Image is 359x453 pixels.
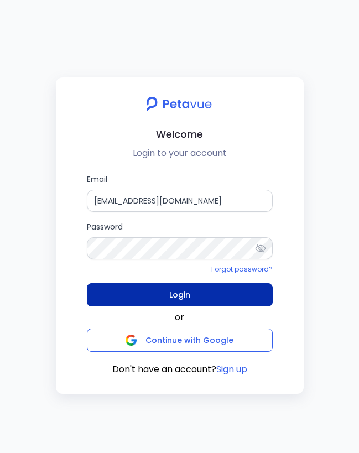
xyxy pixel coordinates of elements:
span: Login [169,287,190,303]
input: Password [87,237,273,259]
label: Password [87,221,273,259]
label: Email [87,173,273,212]
button: Login [87,283,273,306]
a: Forgot password? [211,264,273,274]
span: or [175,311,184,324]
button: Continue with Google [87,329,273,352]
span: Don't have an account? [112,363,216,376]
h2: Welcome [65,126,295,142]
img: petavue logo [139,91,220,117]
button: Sign up [216,363,247,376]
input: Email [87,190,273,212]
span: Continue with Google [145,335,233,346]
p: Login to your account [65,147,295,160]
